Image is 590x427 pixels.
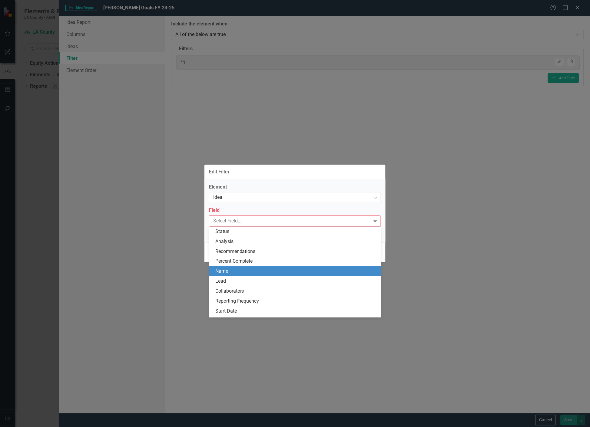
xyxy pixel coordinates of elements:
[215,288,378,295] div: Collaborators
[215,308,378,315] div: Start Date
[215,268,378,275] div: Name
[215,228,378,235] div: Status
[215,258,378,265] div: Percent Complete
[215,278,378,285] div: Lead
[213,194,370,201] div: Idea
[209,169,230,175] div: Edit Filter
[215,248,378,255] div: Recommendations
[215,238,378,245] div: Analysis
[209,184,381,191] label: Element
[215,298,378,305] div: Reporting Frequency
[209,207,381,214] label: Field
